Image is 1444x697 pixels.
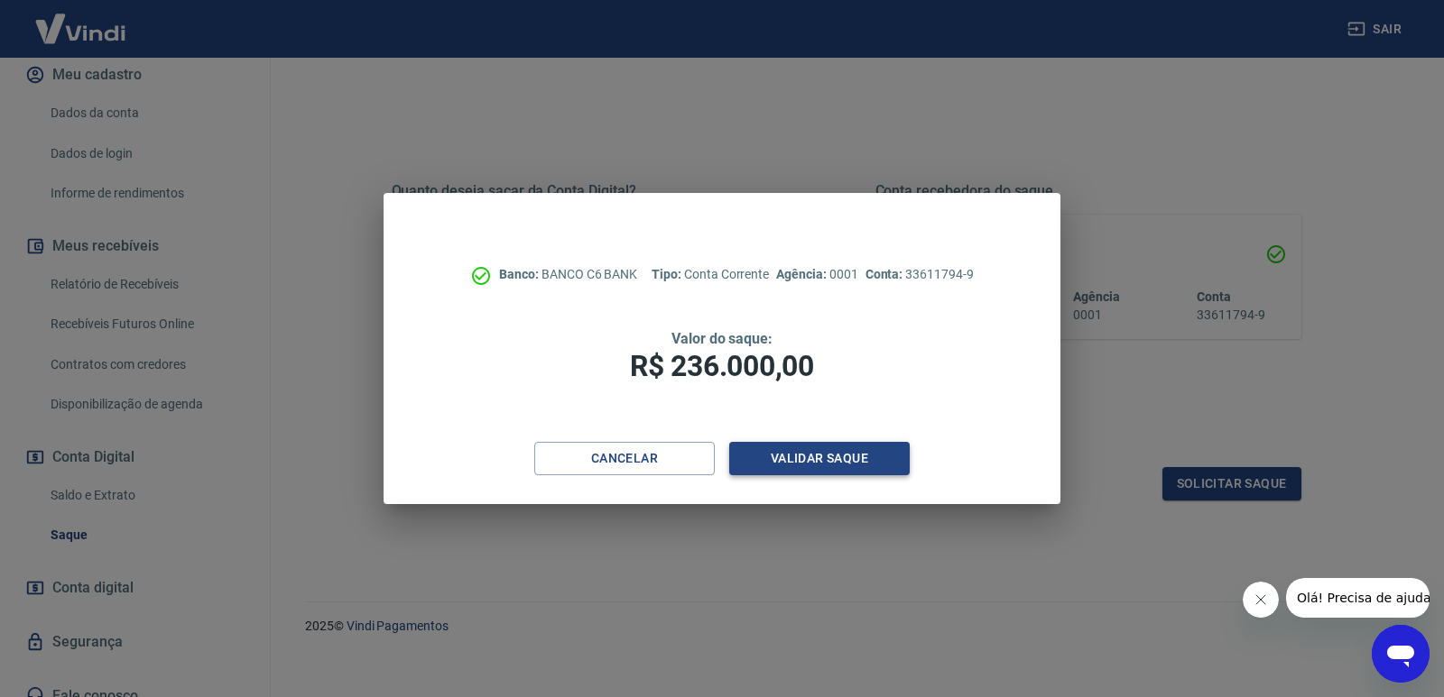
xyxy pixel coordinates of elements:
[865,265,974,284] p: 33611794-9
[534,442,715,475] button: Cancelar
[865,267,906,281] span: Conta:
[729,442,910,475] button: Validar saque
[11,13,152,27] span: Olá! Precisa de ajuda?
[499,267,541,281] span: Banco:
[1243,582,1279,618] iframe: Fechar mensagem
[652,265,769,284] p: Conta Corrente
[671,330,773,347] span: Valor do saque:
[499,265,637,284] p: BANCO C6 BANK
[776,267,829,281] span: Agência:
[630,349,814,383] span: R$ 236.000,00
[1286,578,1430,618] iframe: Mensagem da empresa
[652,267,684,281] span: Tipo:
[1372,625,1430,683] iframe: Botão para abrir a janela de mensagens
[776,265,857,284] p: 0001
